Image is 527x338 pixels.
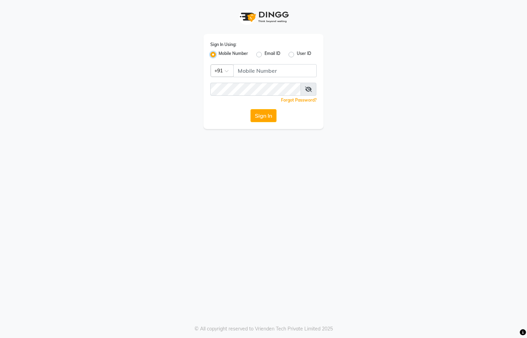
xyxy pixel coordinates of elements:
label: Sign In Using: [210,42,236,48]
button: Sign In [250,109,277,122]
label: Mobile Number [219,50,248,59]
label: Email ID [265,50,280,59]
input: Username [233,64,317,77]
label: User ID [297,50,311,59]
img: logo1.svg [236,7,291,27]
a: Forgot Password? [281,97,317,103]
input: Username [210,83,301,96]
